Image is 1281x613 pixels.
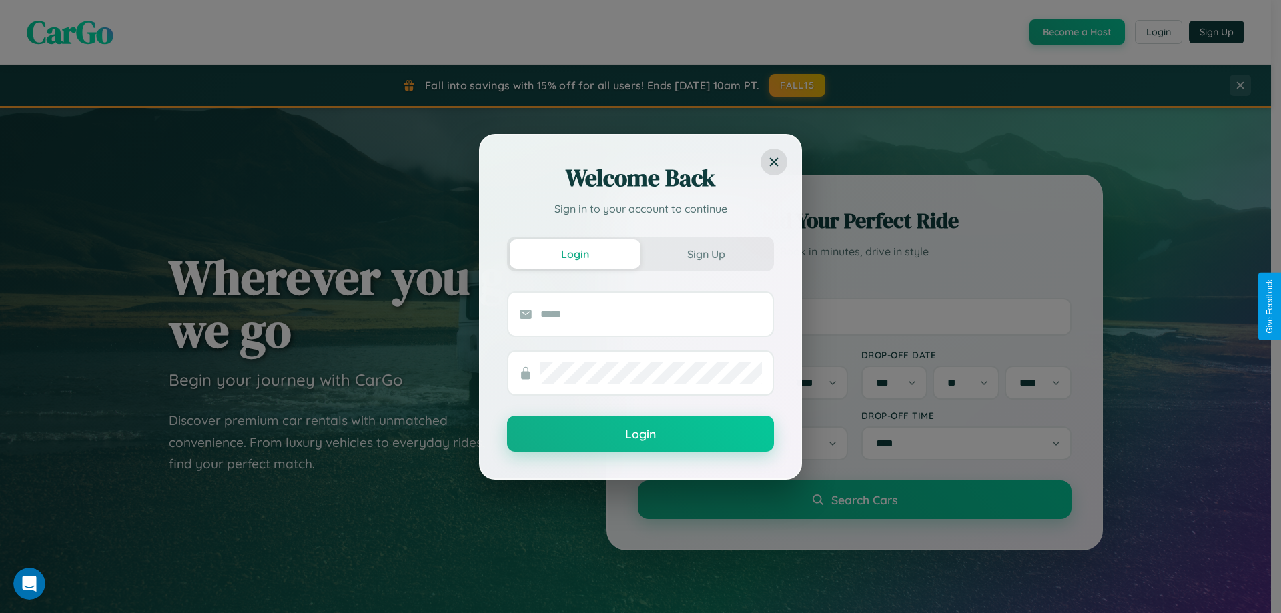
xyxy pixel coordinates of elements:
[507,162,774,194] h2: Welcome Back
[640,239,771,269] button: Sign Up
[507,416,774,452] button: Login
[13,568,45,600] iframe: Intercom live chat
[507,201,774,217] p: Sign in to your account to continue
[510,239,640,269] button: Login
[1265,279,1274,334] div: Give Feedback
